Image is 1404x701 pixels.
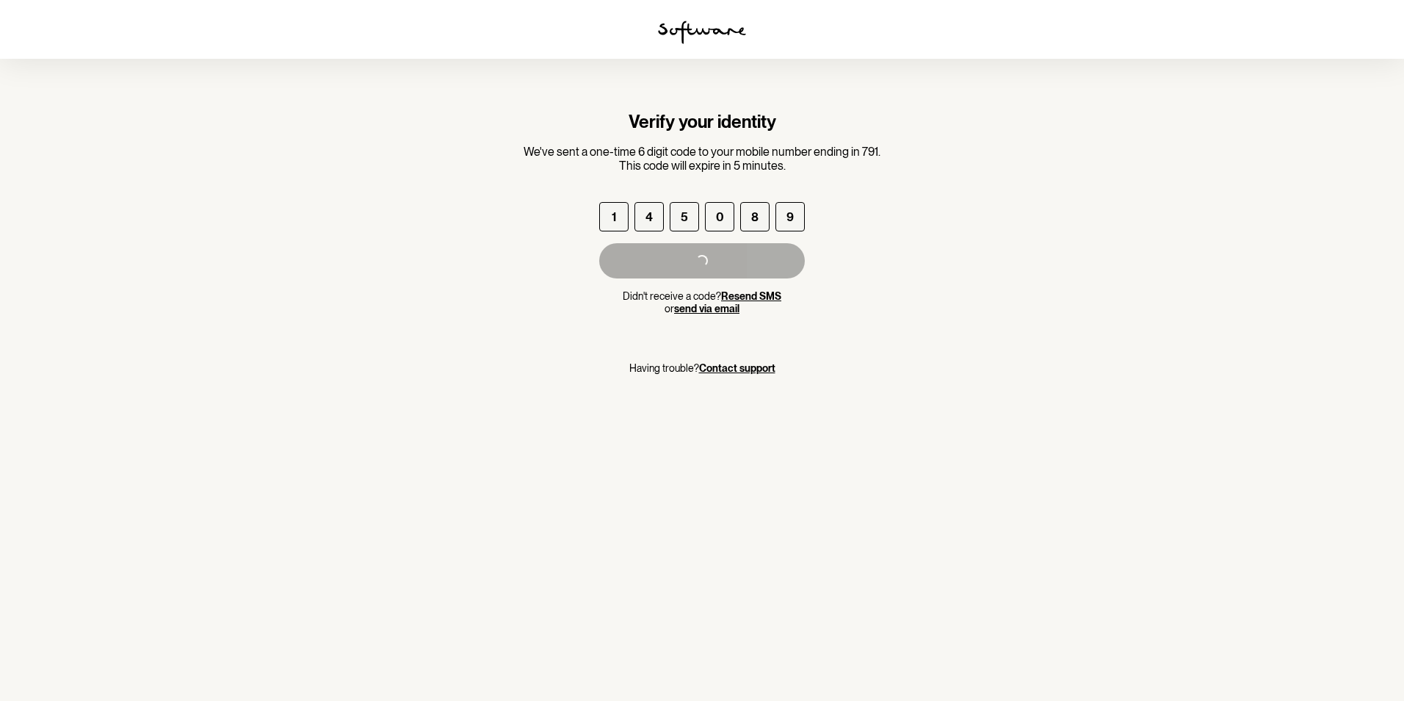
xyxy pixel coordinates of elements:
[599,290,805,303] p: Didn't receive a code?
[721,290,781,303] button: Resend SMS
[674,303,739,315] button: send via email
[629,362,775,375] p: Having trouble?
[658,21,746,44] img: software logo
[524,145,880,159] p: We've sent a one-time 6 digit code to your mobile number ending in 791.
[524,112,880,133] h1: Verify your identity
[524,159,880,173] p: This code will expire in 5 minutes.
[599,303,805,315] p: or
